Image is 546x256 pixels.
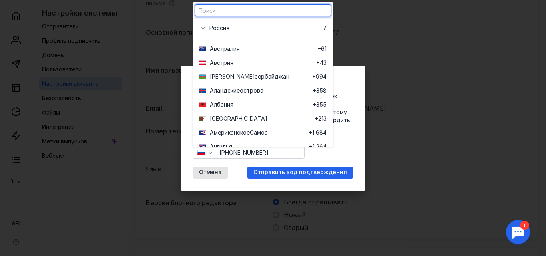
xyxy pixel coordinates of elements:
[315,115,327,123] span: +213
[224,101,233,109] span: ния
[316,59,327,67] span: +43
[18,5,27,14] div: 1
[210,101,224,109] span: Алба
[210,115,267,123] span: [GEOGRAPHIC_DATA]
[193,167,228,179] button: Отмена
[250,129,268,137] span: Самоа
[193,111,333,125] button: [GEOGRAPHIC_DATA]+213
[210,87,240,95] span: Аландские
[313,87,327,95] span: +358
[210,45,237,53] span: Австрали
[193,42,333,56] button: Австралия+61
[193,19,333,147] div: grid
[223,59,233,67] span: рия
[193,125,333,139] button: АмериканскоеСамоа+1 684
[210,143,223,151] span: Анги
[223,143,232,151] span: лья
[309,143,327,151] span: +1 264
[255,73,289,81] span: зербайджан
[193,21,333,35] button: Россия+7
[237,45,240,53] span: я
[247,167,353,179] button: Отправить код подтверждения
[209,24,217,32] span: Ро
[210,129,250,137] span: Американское
[210,73,255,81] span: [PERSON_NAME]
[313,101,327,109] span: +355
[309,129,327,137] span: +1 684
[210,59,223,67] span: Авст
[319,24,327,32] span: +7
[193,97,333,111] button: Албания+355
[317,45,327,53] span: +61
[193,83,333,97] button: Аландскиеострова+358
[193,139,333,153] button: Ангилья+1 264
[193,56,333,69] button: Австрия+43
[195,5,331,16] input: Поиск
[240,87,263,95] span: острова
[217,24,229,32] span: ссия
[199,169,222,176] span: Отмена
[253,169,347,176] span: Отправить код подтверждения
[193,69,333,83] button: [PERSON_NAME]зербайджан+994
[312,73,327,81] span: +994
